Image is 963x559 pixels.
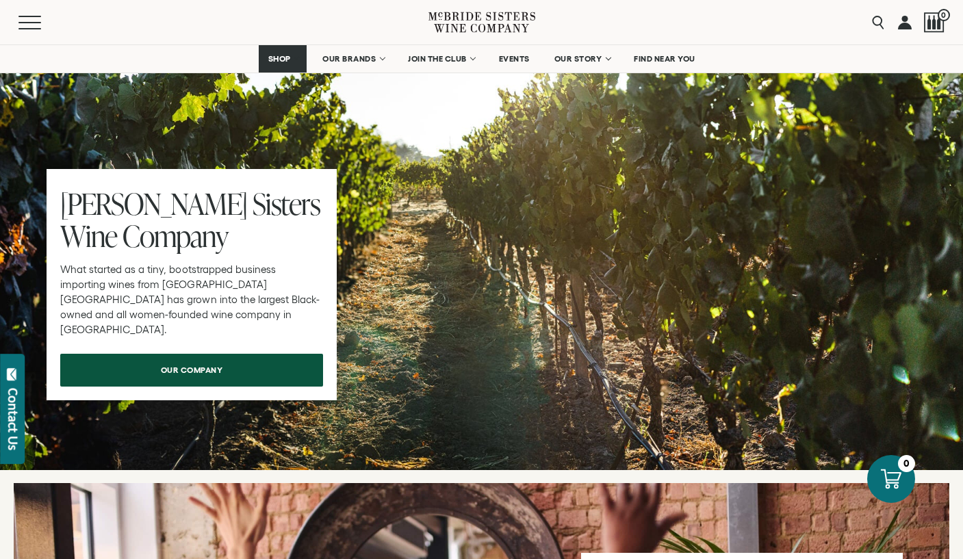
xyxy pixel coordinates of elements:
[253,183,320,224] span: Sisters
[554,54,602,64] span: OUR STORY
[268,54,291,64] span: SHOP
[490,45,539,73] a: EVENTS
[60,216,117,256] span: Wine
[123,216,228,256] span: Company
[408,54,467,64] span: JOIN THE CLUB
[137,356,247,383] span: our company
[898,455,915,472] div: 0
[6,388,20,450] div: Contact Us
[634,54,695,64] span: FIND NEAR YOU
[399,45,483,73] a: JOIN THE CLUB
[938,9,950,21] span: 0
[60,354,323,387] a: our company
[322,54,376,64] span: OUR BRANDS
[499,54,530,64] span: EVENTS
[545,45,619,73] a: OUR STORY
[18,16,68,29] button: Mobile Menu Trigger
[313,45,392,73] a: OUR BRANDS
[60,183,247,224] span: [PERSON_NAME]
[259,45,307,73] a: SHOP
[625,45,704,73] a: FIND NEAR YOU
[60,262,323,337] p: What started as a tiny, bootstrapped business importing wines from [GEOGRAPHIC_DATA] [GEOGRAPHIC_...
